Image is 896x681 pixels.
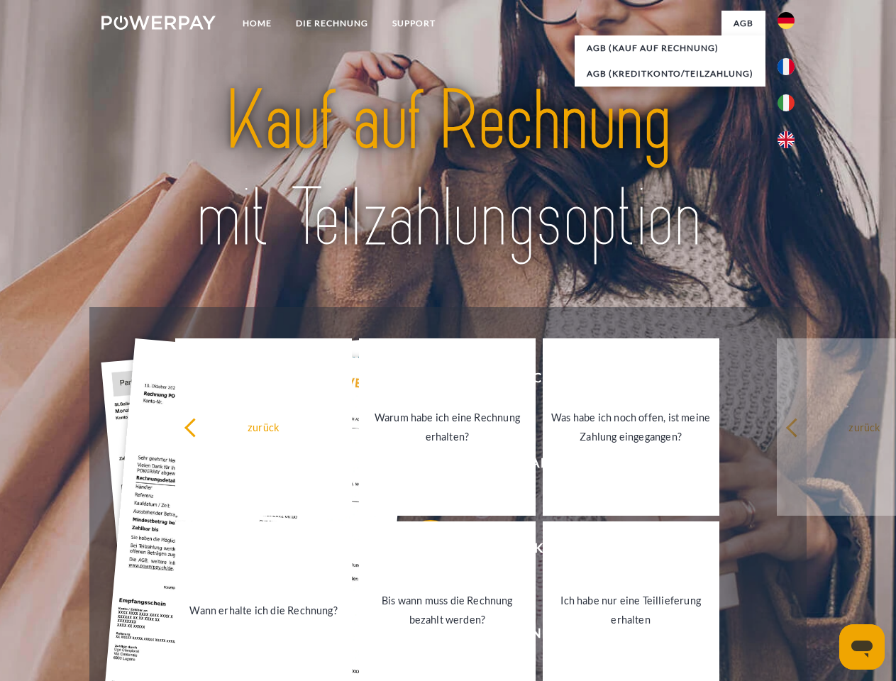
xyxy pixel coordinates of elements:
[184,417,343,436] div: zurück
[551,408,711,446] div: Was habe ich noch offen, ist meine Zahlung eingegangen?
[721,11,765,36] a: agb
[575,35,765,61] a: AGB (Kauf auf Rechnung)
[839,624,885,670] iframe: Schaltfläche zum Öffnen des Messaging-Fensters
[551,591,711,629] div: Ich habe nur eine Teillieferung erhalten
[778,58,795,75] img: fr
[284,11,380,36] a: DIE RECHNUNG
[778,94,795,111] img: it
[543,338,719,516] a: Was habe ich noch offen, ist meine Zahlung eingegangen?
[231,11,284,36] a: Home
[184,600,343,619] div: Wann erhalte ich die Rechnung?
[367,408,527,446] div: Warum habe ich eine Rechnung erhalten?
[135,68,761,272] img: title-powerpay_de.svg
[575,61,765,87] a: AGB (Kreditkonto/Teilzahlung)
[367,591,527,629] div: Bis wann muss die Rechnung bezahlt werden?
[778,12,795,29] img: de
[380,11,448,36] a: SUPPORT
[101,16,216,30] img: logo-powerpay-white.svg
[778,131,795,148] img: en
